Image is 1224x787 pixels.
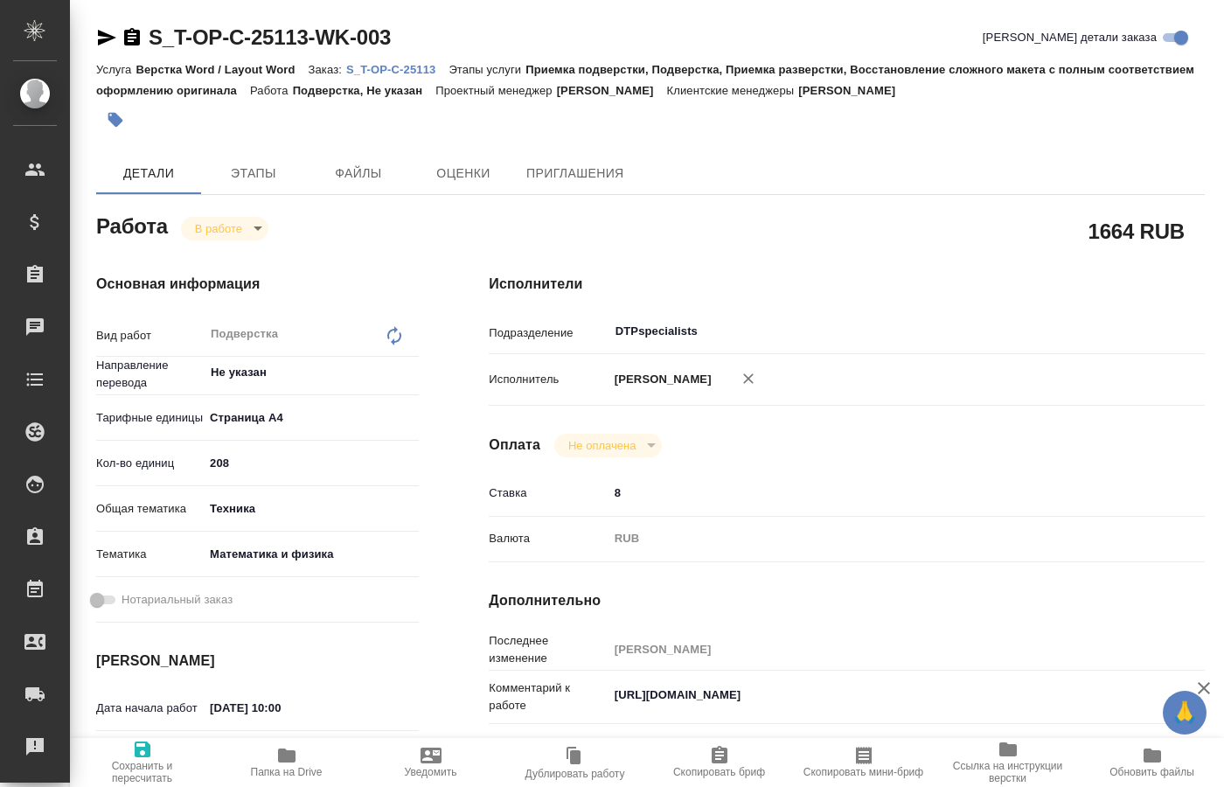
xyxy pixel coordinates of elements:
[190,221,247,236] button: В работе
[563,438,641,453] button: Не оплачена
[96,409,204,427] p: Тарифные единицы
[489,632,608,667] p: Последнее изменение
[149,25,391,49] a: S_T-OP-C-25113-WK-003
[96,700,204,717] p: Дата начала работ
[609,637,1145,662] input: Пустое поле
[421,163,505,185] span: Оценки
[1080,738,1224,787] button: Обновить файлы
[309,63,346,76] p: Заказ:
[673,766,765,778] span: Скопировать бриф
[503,738,647,787] button: Дублировать работу
[489,371,608,388] p: Исполнитель
[96,357,204,392] p: Направление перевода
[96,27,117,48] button: Скопировать ссылку для ЯМессенджера
[96,455,204,472] p: Кол-во единиц
[358,738,503,787] button: Уведомить
[96,101,135,139] button: Добавить тэг
[96,63,1194,97] p: Приемка подверстки, Подверстка, Приемка разверстки, Восстановление сложного макета с полным соотв...
[489,435,540,456] h4: Оплата
[798,84,908,97] p: [PERSON_NAME]
[554,434,662,457] div: В работе
[405,766,457,778] span: Уведомить
[449,63,525,76] p: Этапы услуги
[136,63,308,76] p: Верстка Word / Layout Word
[489,679,608,714] p: Комментарий к работе
[609,680,1145,710] textarea: [URL][DOMAIN_NAME]
[346,63,449,76] p: S_T-OP-C-25113
[96,500,204,518] p: Общая тематика
[80,760,204,784] span: Сохранить и пересчитать
[1088,216,1185,246] h2: 1664 RUB
[204,540,419,569] div: Математика и физика
[204,450,419,476] input: ✎ Введи что-нибудь
[250,84,293,97] p: Работа
[212,163,296,185] span: Этапы
[729,359,768,398] button: Удалить исполнителя
[489,590,1205,611] h4: Дополнительно
[181,217,268,240] div: В работе
[791,738,935,787] button: Скопировать мини-бриф
[609,480,1145,505] input: ✎ Введи что-нибудь
[204,695,357,721] input: ✎ Введи что-нибудь
[1170,694,1200,731] span: 🙏
[1136,330,1139,333] button: Open
[251,766,323,778] span: Папка на Drive
[107,163,191,185] span: Детали
[122,27,143,48] button: Скопировать ссылку
[489,324,608,342] p: Подразделение
[489,274,1205,295] h4: Исполнители
[946,760,1069,784] span: Ссылка на инструкции верстки
[935,738,1080,787] button: Ссылка на инструкции верстки
[609,371,712,388] p: [PERSON_NAME]
[1163,691,1207,735] button: 🙏
[204,494,419,524] div: Техника
[70,738,214,787] button: Сохранить и пересчитать
[409,371,413,374] button: Open
[647,738,791,787] button: Скопировать бриф
[293,84,436,97] p: Подверстка, Не указан
[609,524,1145,554] div: RUB
[96,63,136,76] p: Услуга
[214,738,358,787] button: Папка на Drive
[96,651,419,672] h4: [PERSON_NAME]
[667,84,799,97] p: Клиентские менеджеры
[525,768,625,780] span: Дублировать работу
[346,61,449,76] a: S_T-OP-C-25113
[96,327,204,345] p: Вид работ
[1109,766,1194,778] span: Обновить файлы
[96,274,419,295] h4: Основная информация
[316,163,400,185] span: Файлы
[489,530,608,547] p: Валюта
[435,84,556,97] p: Проектный менеджер
[983,29,1157,46] span: [PERSON_NAME] детали заказа
[803,766,923,778] span: Скопировать мини-бриф
[526,163,624,185] span: Приглашения
[204,403,419,433] div: Страница А4
[489,484,608,502] p: Ставка
[122,591,233,609] span: Нотариальный заказ
[557,84,667,97] p: [PERSON_NAME]
[96,209,168,240] h2: Работа
[96,546,204,563] p: Тематика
